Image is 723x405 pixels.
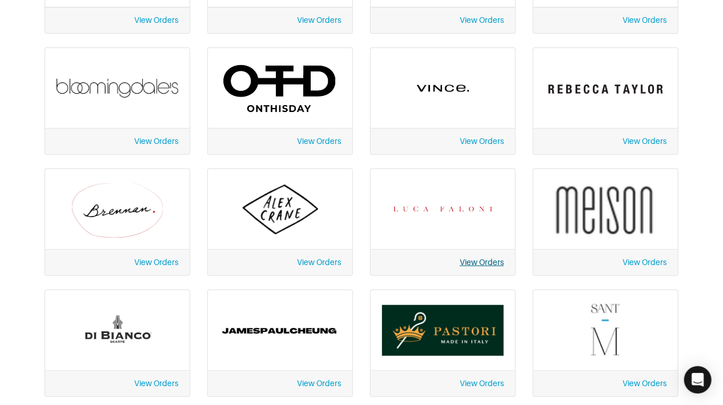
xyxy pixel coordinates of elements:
[460,379,504,388] a: View Orders
[460,15,504,25] a: View Orders
[57,302,178,359] img: QwE43BQePQ8J83E7WHT5VRXP.png
[219,181,341,238] img: rzE7Tp2a6hmozv4CXnt8si5W.png
[297,15,341,25] a: View Orders
[545,181,666,238] img: 3mVVJbdaMzPqRyPWk6H3LZ1v.png
[219,302,341,359] img: rpHNUzgfe5Ys7iKSXdGpZMo4.png
[622,15,666,25] a: View Orders
[382,59,504,117] img: cyAkLTq7csKWtL9WARqkkVaF.png
[219,59,341,117] img: C4RQR7vKxBywUkCSxoazxw6d.png
[684,366,712,394] div: Open Intercom Messenger
[545,302,666,359] img: gLsef7gKgbfsPWqFgeCsKZNy.png
[134,379,178,388] a: View Orders
[545,59,666,117] img: X25CpsgpxrnUFw9FchTtuRXC.jpeg
[622,137,666,146] a: View Orders
[622,379,666,388] a: View Orders
[382,302,504,359] img: zpiCvZQMvWEitzUaADaudX1V.png
[57,59,178,117] img: AKuCHfVSXH25YxTm8BHiKxNW.jpg
[57,181,178,238] img: 7qtbWPiYjPNwoCvzJUMLcAgZ.png
[134,137,178,146] a: View Orders
[297,137,341,146] a: View Orders
[134,258,178,267] a: View Orders
[460,258,504,267] a: View Orders
[622,258,666,267] a: View Orders
[460,137,504,146] a: View Orders
[382,181,504,238] img: ZM8orxK6yBQhfsfFzGBST1Bc.png
[134,15,178,25] a: View Orders
[297,379,341,388] a: View Orders
[297,258,341,267] a: View Orders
